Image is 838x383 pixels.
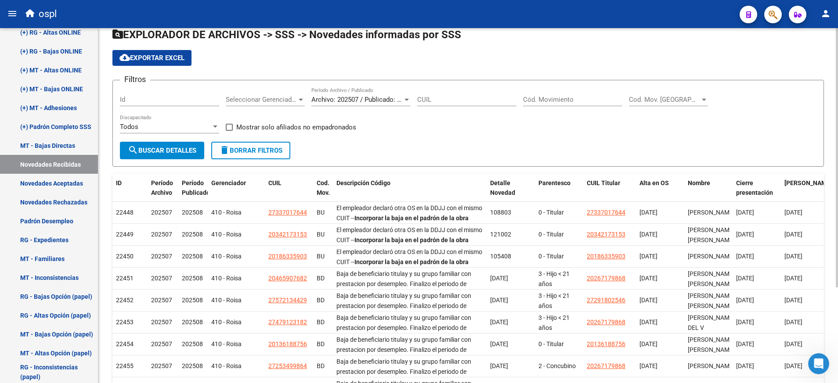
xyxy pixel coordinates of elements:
[490,340,508,347] span: [DATE]
[688,226,735,243] span: [PERSON_NAME] [PERSON_NAME]
[629,96,700,104] span: Cod. Mov. [GEOGRAPHIC_DATA]
[313,174,333,212] datatable-header-cell: Cod. Mov.
[116,340,134,347] span: 22454
[639,209,657,216] span: [DATE]
[311,96,418,104] span: Archivo: 202507 / Publicado: 202508
[116,253,134,260] span: 22450
[151,340,172,347] span: 202507
[587,231,625,238] span: 20342173153
[587,319,625,326] span: 20267179868
[120,123,138,131] span: Todos
[781,174,829,212] datatable-header-cell: Fecha Nac.
[182,340,203,347] span: 202508
[211,275,242,282] span: 410 - Roisa
[265,174,313,212] datatable-header-cell: CUIL
[182,231,203,238] span: 202508
[587,297,625,304] span: 27291802546
[336,292,480,339] span: Baja de beneficiario titulay y su grupo familiar con prestacion por desempleo. Finalizo el period...
[784,231,802,238] span: [DATE]
[736,231,754,238] span: [DATE]
[784,297,802,304] span: [DATE]
[112,174,148,212] datatable-header-cell: ID
[784,319,802,326] span: [DATE]
[116,179,122,186] span: ID
[587,179,620,186] span: CUIL Titular
[317,340,325,347] span: BD
[317,253,325,260] span: BU
[116,362,134,369] span: 22455
[538,362,576,369] span: 2 - Concubino
[688,253,735,260] span: [PERSON_NAME]
[7,8,18,19] mat-icon: menu
[336,258,469,286] strong: Incorporar la baja en el padrón de la obra social. Verificar si el empleador declaro [DOMAIN_NAME...
[490,297,508,304] span: [DATE]
[490,179,515,197] span: Detalle Novedad
[182,275,203,282] span: 202508
[538,314,570,331] span: 3 - Hijo < 21 años
[538,179,571,186] span: Parentesco
[736,275,754,282] span: [DATE]
[639,253,657,260] span: [DATE]
[538,209,564,216] span: 0 - Titular
[268,179,282,186] span: CUIL
[119,52,130,63] mat-icon: cloud_download
[116,319,134,326] span: 22453
[639,362,657,369] span: [DATE]
[639,297,657,304] span: [DATE]
[487,174,535,212] datatable-header-cell: Detalle Novedad
[736,209,754,216] span: [DATE]
[336,336,480,383] span: Baja de beneficiario titulay y su grupo familiar con prestacion por desempleo. Finalizo el period...
[336,226,482,263] span: El empleador declaró otra OS en la DDJJ con el mismo CUIT -- -- OS ddjj
[226,96,297,104] span: Seleccionar Gerenciador
[538,253,564,260] span: 0 - Titular
[538,231,564,238] span: 0 - Titular
[688,336,735,353] span: [PERSON_NAME] [PERSON_NAME]
[688,362,735,369] span: [PERSON_NAME]
[538,340,564,347] span: 0 - Titular
[490,231,511,238] span: 121002
[268,209,307,216] span: 27337017644
[736,362,754,369] span: [DATE]
[736,319,754,326] span: [DATE]
[639,340,657,347] span: [DATE]
[333,174,487,212] datatable-header-cell: Descripción Código
[317,319,325,326] span: BD
[808,353,829,374] iframe: Intercom live chat
[151,253,172,260] span: 202507
[336,270,480,317] span: Baja de beneficiario titulay y su grupo familiar con prestacion por desempleo. Finalizo el period...
[151,362,172,369] span: 202507
[736,253,754,260] span: [DATE]
[317,209,325,216] span: BU
[182,209,203,216] span: 202508
[116,297,134,304] span: 22452
[639,231,657,238] span: [DATE]
[336,236,469,264] strong: Incorporar la baja en el padrón de la obra social. Verificar si el empleador declaro [DOMAIN_NAME...
[219,147,282,154] span: Borrar Filtros
[120,142,204,159] button: Buscar Detalles
[820,8,831,19] mat-icon: person
[490,253,511,260] span: 105408
[784,362,802,369] span: [DATE]
[336,314,480,361] span: Baja de beneficiario titulay y su grupo familiar con prestacion por desempleo. Finalizo el period...
[128,147,196,154] span: Buscar Detalles
[151,319,172,326] span: 202507
[211,340,242,347] span: 410 - Roisa
[639,179,669,186] span: Alta en OS
[268,253,307,260] span: 20186335903
[148,174,178,212] datatable-header-cell: Período Archivo
[182,297,203,304] span: 202508
[336,248,482,285] span: El empleador declaró otra OS en la DDJJ con el mismo CUIT -- -- OS ddjj
[211,142,290,159] button: Borrar Filtros
[688,179,710,186] span: Nombre
[268,297,307,304] span: 27572134429
[317,275,325,282] span: BD
[211,297,242,304] span: 410 - Roisa
[151,179,173,197] span: Período Archivo
[178,174,208,212] datatable-header-cell: Período Publicado
[211,209,242,216] span: 410 - Roisa
[182,179,210,197] span: Período Publicado
[236,122,356,132] span: Mostrar solo afiliados no empadronados
[688,292,735,309] span: [PERSON_NAME] [PERSON_NAME]
[688,314,735,331] span: [PERSON_NAME] DEL V
[538,270,570,287] span: 3 - Hijo < 21 años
